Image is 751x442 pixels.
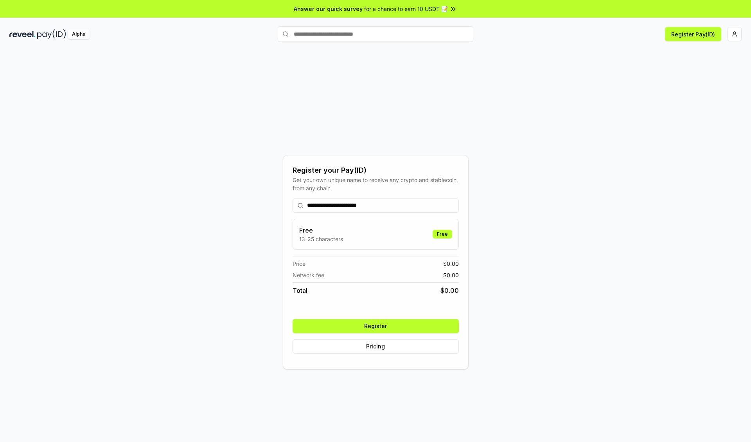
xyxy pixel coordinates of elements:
[293,286,307,295] span: Total
[294,5,363,13] span: Answer our quick survey
[293,319,459,333] button: Register
[443,260,459,268] span: $ 0.00
[37,29,66,39] img: pay_id
[299,235,343,243] p: 13-25 characters
[443,271,459,279] span: $ 0.00
[440,286,459,295] span: $ 0.00
[433,230,452,238] div: Free
[293,165,459,176] div: Register your Pay(ID)
[665,27,721,41] button: Register Pay(ID)
[293,271,324,279] span: Network fee
[293,339,459,354] button: Pricing
[68,29,90,39] div: Alpha
[293,260,305,268] span: Price
[9,29,36,39] img: reveel_dark
[299,226,343,235] h3: Free
[293,176,459,192] div: Get your own unique name to receive any crypto and stablecoin, from any chain
[364,5,448,13] span: for a chance to earn 10 USDT 📝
